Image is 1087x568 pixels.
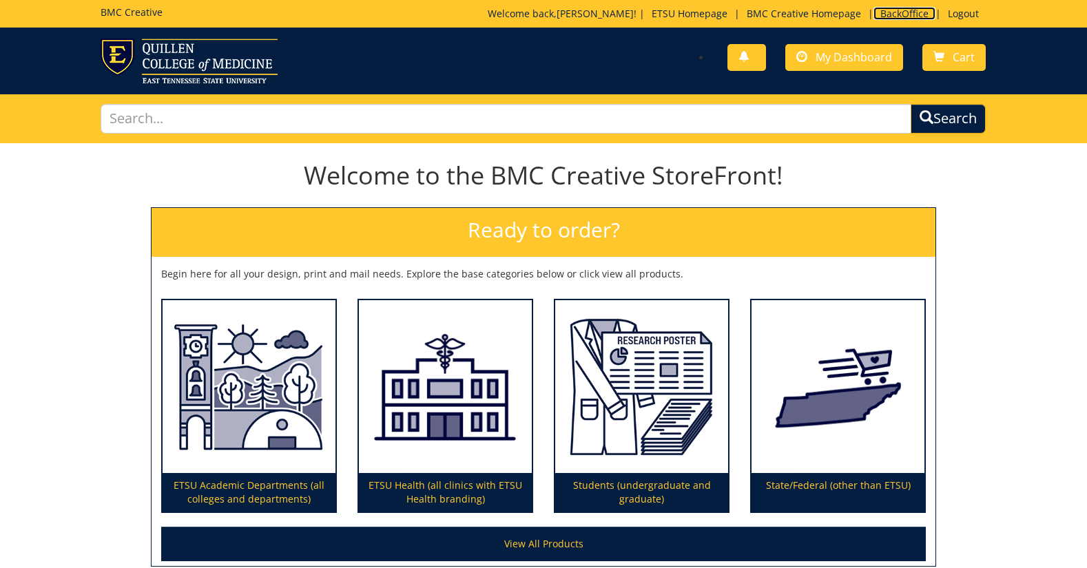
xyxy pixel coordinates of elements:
[161,527,926,561] a: View All Products
[752,300,924,512] a: State/Federal (other than ETSU)
[873,7,935,20] a: BackOffice
[816,50,892,65] span: My Dashboard
[752,300,924,474] img: State/Federal (other than ETSU)
[101,39,278,83] img: ETSU logo
[359,473,532,512] p: ETSU Health (all clinics with ETSU Health branding)
[557,7,634,20] a: [PERSON_NAME]
[152,208,935,257] h2: Ready to order?
[488,7,986,21] p: Welcome back, ! | | | |
[163,300,335,512] a: ETSU Academic Departments (all colleges and departments)
[740,7,868,20] a: BMC Creative Homepage
[785,44,903,71] a: My Dashboard
[555,300,728,474] img: Students (undergraduate and graduate)
[911,104,986,134] button: Search
[163,300,335,474] img: ETSU Academic Departments (all colleges and departments)
[359,300,532,474] img: ETSU Health (all clinics with ETSU Health branding)
[359,300,532,512] a: ETSU Health (all clinics with ETSU Health branding)
[161,267,926,281] p: Begin here for all your design, print and mail needs. Explore the base categories below or click ...
[941,7,986,20] a: Logout
[101,104,911,134] input: Search...
[555,473,728,512] p: Students (undergraduate and graduate)
[101,7,163,17] h5: BMC Creative
[555,300,728,512] a: Students (undergraduate and graduate)
[163,473,335,512] p: ETSU Academic Departments (all colleges and departments)
[151,162,936,189] h1: Welcome to the BMC Creative StoreFront!
[922,44,986,71] a: Cart
[645,7,734,20] a: ETSU Homepage
[752,473,924,512] p: State/Federal (other than ETSU)
[953,50,975,65] span: Cart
